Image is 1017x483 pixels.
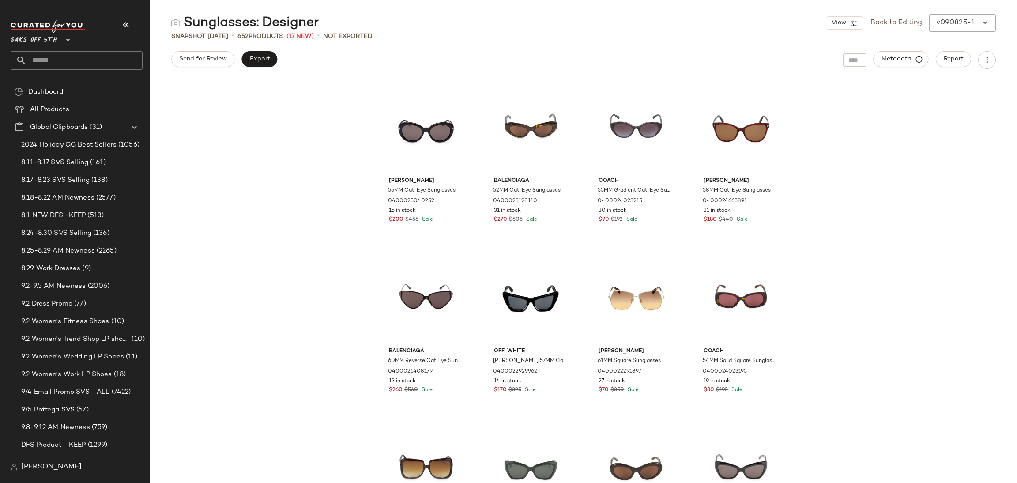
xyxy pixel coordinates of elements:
[599,177,673,185] span: Coach
[86,211,104,221] span: (513)
[523,387,536,393] span: Sale
[21,246,95,256] span: 8.25-8.29 AM Newness
[382,255,471,344] img: 0400021408179_BLACK
[716,386,728,394] span: $192
[735,217,748,223] span: Sale
[86,440,108,450] span: (1299)
[599,377,625,385] span: 27 in stock
[171,19,180,27] img: svg%3e
[389,386,403,394] span: $260
[703,357,777,365] span: 54MM Solid Square Sunglasses
[124,352,138,362] span: (11)
[171,51,234,67] button: Send for Review
[323,32,373,41] span: Not Exported
[388,368,433,376] span: 0400021408179
[21,158,88,168] span: 8.11-8.17 SVS Selling
[936,18,975,28] div: v090825-1
[30,122,88,132] span: Global Clipboards
[171,14,319,32] div: Sunglasses: Designer
[112,370,126,380] span: (18)
[936,51,971,67] button: Report
[21,405,75,415] span: 9/5 Bottega SVS
[117,140,139,150] span: (1056)
[80,264,90,274] span: (9)
[88,122,102,132] span: (31)
[719,216,733,224] span: $440
[249,56,270,63] span: Export
[494,347,569,355] span: Off-White
[704,177,778,185] span: [PERSON_NAME]
[75,405,89,415] span: (57)
[232,31,234,42] span: •
[389,216,403,224] span: $200
[704,347,778,355] span: Coach
[90,423,108,433] span: (759)
[11,30,57,46] span: Saks OFF 5TH
[493,187,561,195] span: 52MM Cat-Eye Sunglasses
[487,255,576,344] img: 0400022929962
[831,19,846,26] span: View
[703,368,747,376] span: 0400024023195
[28,87,63,97] span: Dashboard
[494,177,569,185] span: Balenciaga
[72,299,86,309] span: (77)
[870,18,922,28] a: Back to Editing
[591,255,680,344] img: 0400022291897_GOLD
[21,370,112,380] span: 9.2 Women's Work LP Shoes
[21,193,94,203] span: 8.18-8.22 AM Newness
[237,33,249,40] span: 652
[697,84,785,174] img: 0400024665891
[21,299,72,309] span: 9.2 Dress Promo
[21,228,91,238] span: 8.24-8.30 SVS Selling
[286,32,314,41] span: (17 New)
[21,423,90,433] span: 9.8-9.12 AM Newness
[493,197,537,205] span: 0400023128110
[21,140,117,150] span: 2024 Holiday GG Best Sellers
[171,32,228,41] span: Snapshot [DATE]
[881,55,921,63] span: Metadata
[599,386,609,394] span: $70
[86,281,110,291] span: (2006)
[179,56,227,63] span: Send for Review
[21,211,86,221] span: 8.1 NEW DFS -KEEP
[494,216,507,224] span: $270
[625,217,637,223] span: Sale
[697,255,785,344] img: 0400024023195_DARKTORTOISE
[508,386,521,394] span: $325
[524,217,537,223] span: Sale
[493,368,537,376] span: 0400022929962
[389,347,463,355] span: Balenciaga
[509,216,523,224] span: $505
[21,352,124,362] span: 9.2 Women's Wedding LP Shoes
[599,207,627,215] span: 20 in stock
[388,197,434,205] span: 0400025040252
[703,187,771,195] span: 58MM Cat-Eye Sunglasses
[598,197,642,205] span: 0400024023215
[94,193,116,203] span: (2577)
[241,51,277,67] button: Export
[91,228,109,238] span: (136)
[389,207,416,215] span: 15 in stock
[704,377,730,385] span: 19 in stock
[21,334,130,344] span: 9.2 Women's Trend Shop LP shoes
[88,158,106,168] span: (161)
[611,216,623,224] span: $192
[389,377,416,385] span: 13 in stock
[943,56,964,63] span: Report
[494,386,507,394] span: $170
[21,458,94,468] span: Dress Promo SVS 8/28
[389,177,463,185] span: [PERSON_NAME]
[405,216,418,224] span: $455
[382,84,471,174] img: 0400025040252_BLACK
[703,197,747,205] span: 0400024665891
[21,264,80,274] span: 8.29 Work Dresses
[388,187,456,195] span: 55MM Cat-Eye Sunglasses
[110,387,131,397] span: (7422)
[493,357,568,365] span: [PERSON_NAME] 57MM Cat-Eye Silhouette
[598,368,641,376] span: 0400022291897
[388,357,463,365] span: 60MM Reverse Cat Eye Sunglasses
[30,105,69,115] span: All Products
[704,216,717,224] span: $180
[704,207,731,215] span: 31 in stock
[487,84,576,174] img: 0400023128110_HAVANA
